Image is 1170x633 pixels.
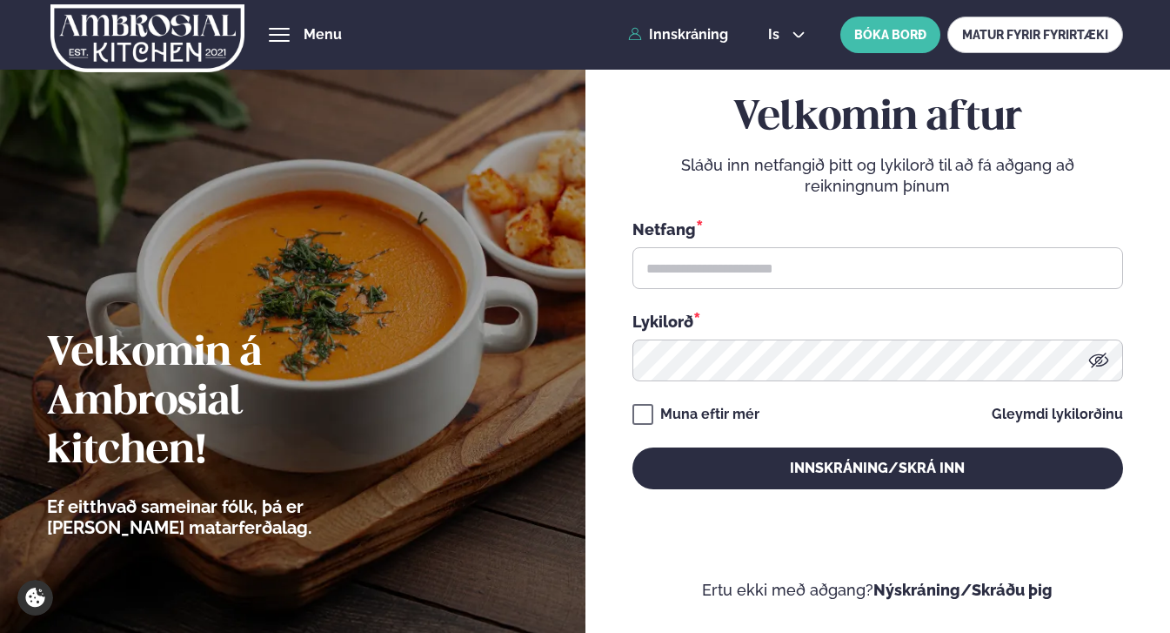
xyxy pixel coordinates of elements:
[628,27,728,43] a: Innskráning
[632,94,1123,143] h2: Velkomin aftur
[269,24,290,45] button: hamburger
[840,17,940,53] button: BÓKA BORÐ
[632,218,1123,240] div: Netfang
[47,330,408,476] h2: Velkomin á Ambrosial kitchen!
[50,3,244,74] img: logo
[632,310,1123,333] div: Lykilorð
[632,580,1123,601] p: Ertu ekki með aðgang?
[17,580,53,616] a: Cookie settings
[768,28,785,42] span: is
[632,448,1123,489] button: Innskráning/Skrá inn
[992,407,1123,421] a: Gleymdi lykilorðinu
[632,155,1123,197] p: Sláðu inn netfangið þitt og lykilorð til að fá aðgang að reikningnum þínum
[947,17,1123,53] a: MATUR FYRIR FYRIRTÆKI
[873,581,1053,599] a: Nýskráning/Skráðu þig
[754,28,819,42] button: is
[47,496,408,538] p: Ef eitthvað sameinar fólk, þá er [PERSON_NAME] matarferðalag.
